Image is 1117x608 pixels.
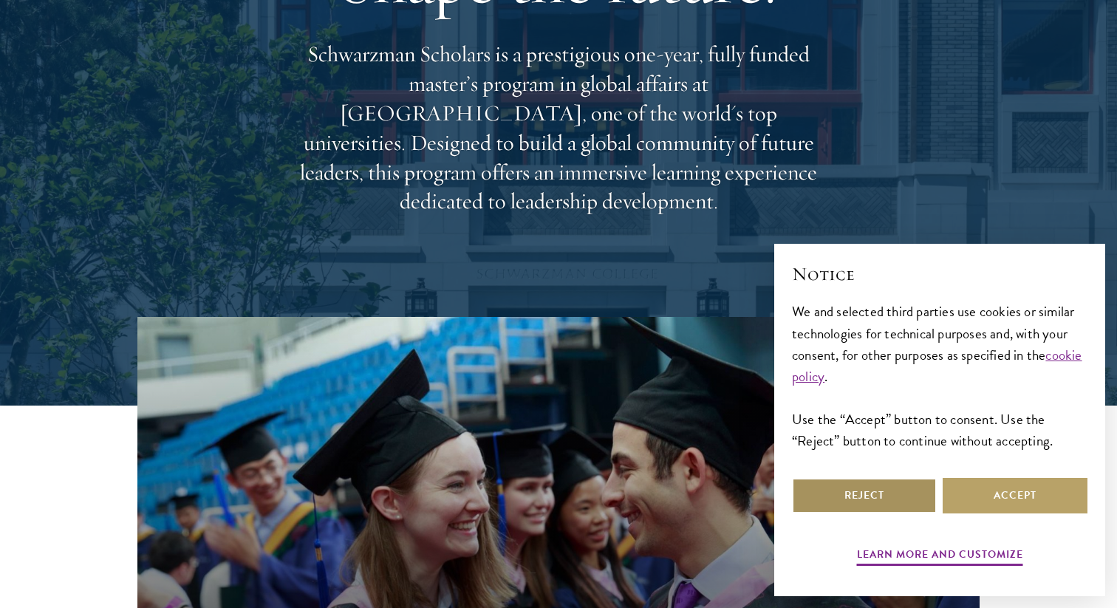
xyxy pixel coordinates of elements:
[857,545,1023,568] button: Learn more and customize
[943,478,1087,513] button: Accept
[293,40,824,216] p: Schwarzman Scholars is a prestigious one-year, fully funded master’s program in global affairs at...
[792,344,1082,387] a: cookie policy
[792,301,1087,451] div: We and selected third parties use cookies or similar technologies for technical purposes and, wit...
[792,478,937,513] button: Reject
[792,262,1087,287] h2: Notice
